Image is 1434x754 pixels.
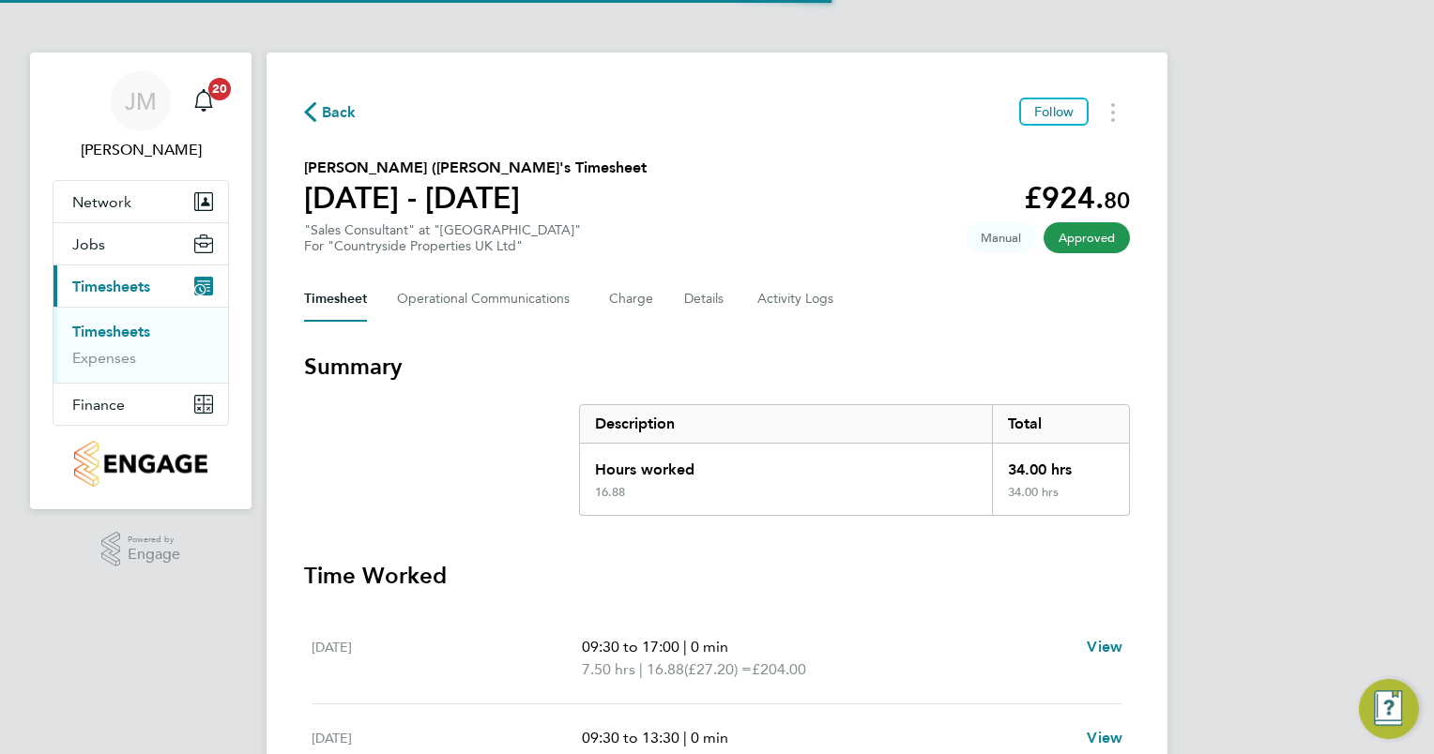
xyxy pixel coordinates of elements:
[53,223,228,264] button: Jobs
[1359,679,1419,739] button: Engage Resource Center
[992,444,1129,485] div: 34.00 hrs
[1044,222,1130,253] span: This timesheet has been approved.
[53,307,228,383] div: Timesheets
[609,277,654,322] button: Charge
[185,71,222,131] a: 20
[53,139,229,161] span: Jessica Munday
[128,547,180,563] span: Engage
[639,660,643,678] span: |
[966,222,1036,253] span: This timesheet was manually created.
[582,729,679,746] span: 09:30 to 13:30
[128,532,180,548] span: Powered by
[691,638,728,656] span: 0 min
[397,277,579,322] button: Operational Communications
[30,53,252,509] nav: Main navigation
[1104,187,1130,214] span: 80
[579,404,1130,516] div: Summary
[304,157,647,179] h2: [PERSON_NAME] ([PERSON_NAME]'s Timesheet
[53,181,228,222] button: Network
[304,100,357,124] button: Back
[992,405,1129,443] div: Total
[1087,636,1122,658] a: View
[1024,180,1130,216] app-decimal: £924.
[72,193,131,211] span: Network
[125,89,157,113] span: JM
[304,238,581,254] div: For "Countryside Properties UK Ltd"
[683,729,687,746] span: |
[208,78,231,100] span: 20
[1019,98,1089,126] button: Follow
[53,265,228,307] button: Timesheets
[1087,638,1122,656] span: View
[582,638,679,656] span: 09:30 to 17:00
[53,71,229,161] a: JM[PERSON_NAME]
[582,660,635,678] span: 7.50 hrs
[304,222,581,254] div: "Sales Consultant" at "[GEOGRAPHIC_DATA]"
[684,660,752,678] span: (£27.20) =
[580,405,992,443] div: Description
[72,323,150,340] a: Timesheets
[72,235,105,253] span: Jobs
[683,638,687,656] span: |
[595,485,625,500] div: 16.88
[580,444,992,485] div: Hours worked
[304,561,1130,591] h3: Time Worked
[757,277,836,322] button: Activity Logs
[1087,729,1122,746] span: View
[1087,727,1122,749] a: View
[1096,98,1130,127] button: Timesheets Menu
[684,277,727,322] button: Details
[1034,103,1074,120] span: Follow
[72,396,125,414] span: Finance
[312,636,582,681] div: [DATE]
[992,485,1129,515] div: 34.00 hrs
[752,660,806,678] span: £204.00
[647,658,684,681] span: 16.88
[72,278,150,295] span: Timesheets
[101,532,181,567] a: Powered byEngage
[691,729,728,746] span: 0 min
[304,352,1130,382] h3: Summary
[72,349,136,367] a: Expenses
[304,277,367,322] button: Timesheet
[322,101,357,124] span: Back
[53,384,228,425] button: Finance
[304,179,647,217] h1: [DATE] - [DATE]
[53,441,229,487] a: Go to home page
[74,441,206,487] img: countryside-properties-logo-retina.png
